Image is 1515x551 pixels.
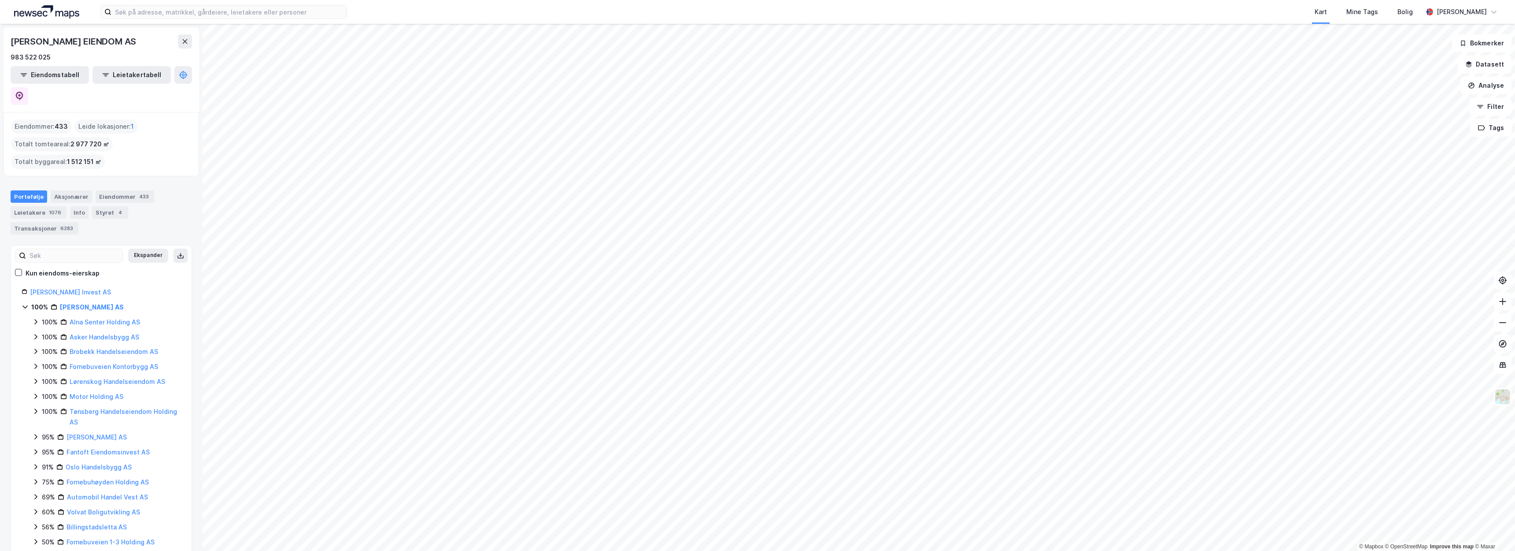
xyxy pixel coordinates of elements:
div: 100% [42,332,58,343]
span: 1 512 151 ㎡ [67,156,101,167]
a: Fantoft Eiendomsinvest AS [67,448,150,456]
div: 56% [42,522,55,532]
input: Søk [26,249,122,262]
a: Improve this map [1430,544,1474,550]
a: Lørenskog Handelseiendom AS [70,378,165,385]
div: Styret [92,206,128,219]
div: 100% [42,346,58,357]
div: 100% [42,406,58,417]
div: Kontrollprogram for chat [1471,509,1515,551]
div: Transaksjoner [11,222,78,235]
div: 100% [42,317,58,328]
div: Leietakere [11,206,67,219]
div: Leide lokasjoner : [75,119,137,134]
div: 69% [42,492,55,503]
a: Mapbox [1359,544,1383,550]
button: Tags [1471,119,1511,137]
div: 60% [42,507,55,517]
div: 100% [42,391,58,402]
div: 983 522 025 [11,52,51,63]
div: Eiendommer : [11,119,71,134]
button: Eiendomstabell [11,66,89,84]
a: Motor Holding AS [70,393,123,400]
a: Billingstadsletta AS [67,523,127,531]
a: Fornebuveien Kontorbygg AS [70,363,158,370]
span: 1 [131,121,134,132]
a: Fornebuhøyden Holding AS [67,478,149,486]
div: Portefølje [11,190,47,203]
img: logo.a4113a55bc3d86da70a041830d287a7e.svg [14,5,79,19]
div: Kun eiendoms-eierskap [26,268,100,279]
a: OpenStreetMap [1385,544,1428,550]
div: 95% [42,447,55,458]
div: 50% [42,537,55,547]
div: 433 [137,192,151,201]
div: 91% [42,462,54,473]
button: Ekspander [128,249,168,263]
iframe: Chat Widget [1471,509,1515,551]
button: Filter [1469,98,1511,115]
div: Eiendommer [96,190,154,203]
div: Kart [1315,7,1327,17]
div: 100% [42,376,58,387]
a: Tønsberg Handelseiendom Holding AS [70,408,177,426]
div: [PERSON_NAME] EIENDOM AS [11,34,138,48]
div: 75% [42,477,55,488]
a: [PERSON_NAME] AS [60,303,124,311]
a: Oslo Handelsbygg AS [66,463,132,471]
button: Leietakertabell [92,66,171,84]
a: Asker Handelsbygg AS [70,333,139,341]
a: Volvat Boligutvikling AS [67,508,140,516]
button: Bokmerker [1452,34,1511,52]
div: 100% [31,302,48,313]
div: Bolig [1397,7,1413,17]
input: Søk på adresse, matrikkel, gårdeiere, leietakere eller personer [111,5,347,19]
a: [PERSON_NAME] Invest AS [30,288,111,296]
div: 6283 [59,224,75,233]
a: Brobekk Handelseiendom AS [70,348,158,355]
div: Info [70,206,89,219]
button: Analyse [1460,77,1511,94]
div: 95% [42,432,55,443]
div: 100% [42,361,58,372]
div: 1076 [47,208,63,217]
div: Aksjonærer [51,190,92,203]
div: Totalt byggareal : [11,155,105,169]
div: 4 [116,208,125,217]
a: [PERSON_NAME] AS [67,433,127,441]
a: Alna Senter Holding AS [70,318,140,326]
img: Z [1494,388,1511,405]
div: Totalt tomteareal : [11,137,113,151]
div: Mine Tags [1346,7,1378,17]
span: 433 [55,121,68,132]
span: 2 977 720 ㎡ [70,139,109,149]
a: Automobil Handel Vest AS [67,493,148,501]
a: Fornebuveien 1-3 Holding AS [67,538,155,546]
div: [PERSON_NAME] [1437,7,1487,17]
button: Datasett [1458,56,1511,73]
